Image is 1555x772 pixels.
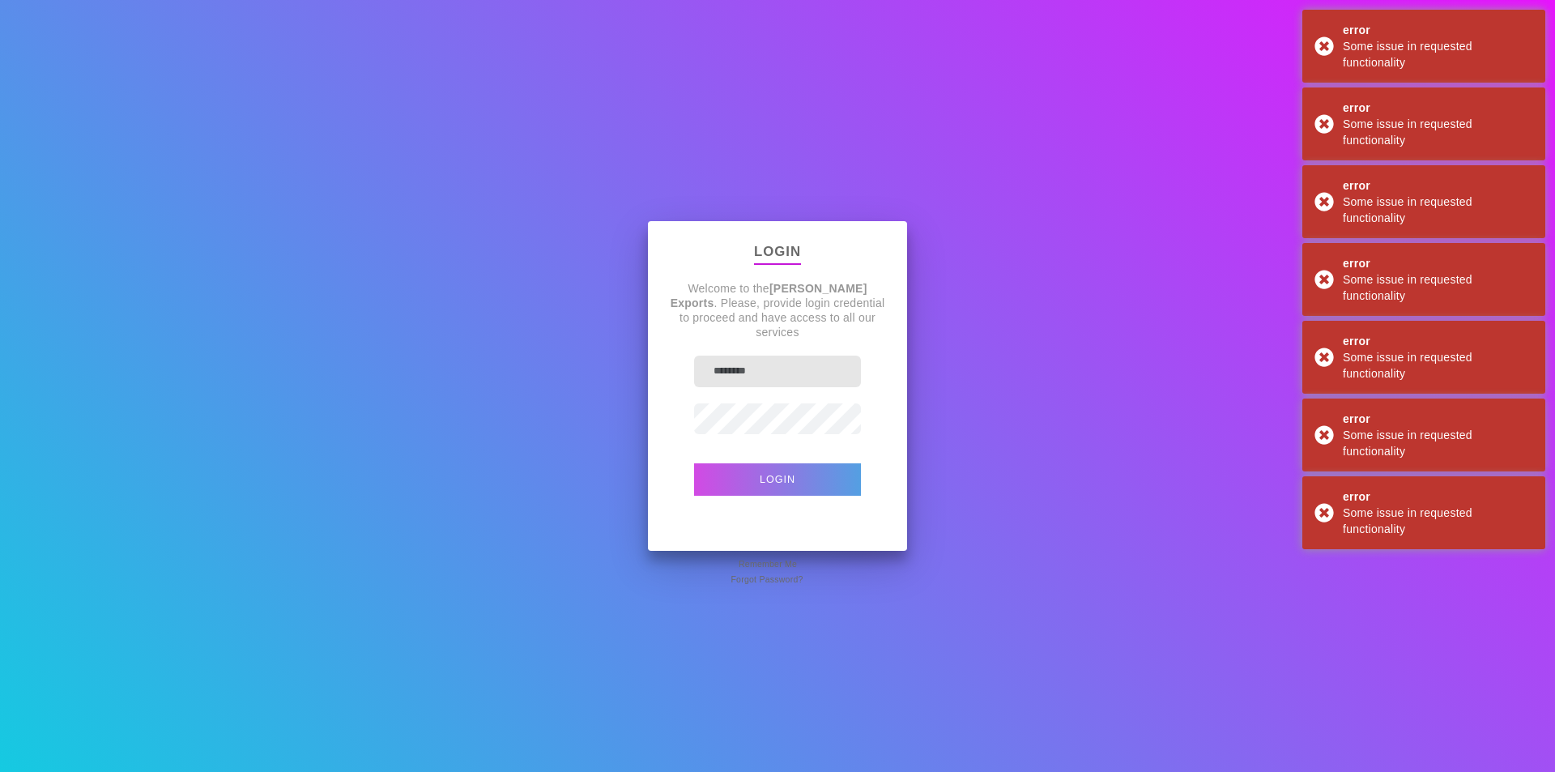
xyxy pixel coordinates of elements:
[1343,116,1533,148] div: Some issue in requested functionality
[1343,333,1533,349] div: error
[1343,271,1533,304] div: Some issue in requested functionality
[1343,194,1533,226] div: Some issue in requested functionality
[1343,505,1533,537] div: Some issue in requested functionality
[667,281,888,339] p: Welcome to the . Please, provide login credential to proceed and have access to all our services
[739,556,797,572] span: Remember Me
[1343,22,1533,38] div: error
[694,463,861,496] button: Login
[1343,255,1533,271] div: error
[1343,488,1533,505] div: error
[1343,427,1533,459] div: Some issue in requested functionality
[1343,38,1533,70] div: Some issue in requested functionality
[1343,100,1533,116] div: error
[1343,349,1533,382] div: Some issue in requested functionality
[754,241,801,265] p: Login
[1343,177,1533,194] div: error
[731,571,803,587] span: Forgot Password?
[1343,411,1533,427] div: error
[671,282,867,309] strong: [PERSON_NAME] Exports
